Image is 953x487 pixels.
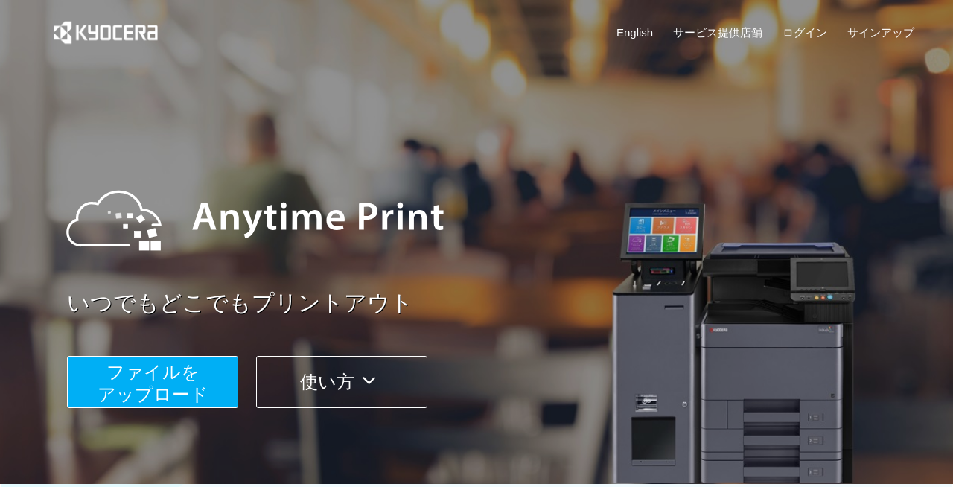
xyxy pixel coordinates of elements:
a: ログイン [783,25,827,40]
button: ファイルを​​アップロード [67,356,238,408]
span: ファイルを ​​アップロード [98,362,208,404]
a: サービス提供店舗 [673,25,762,40]
a: English [616,25,653,40]
a: サインアップ [847,25,914,40]
button: 使い方 [256,356,427,408]
a: いつでもどこでもプリントアウト [67,287,923,319]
